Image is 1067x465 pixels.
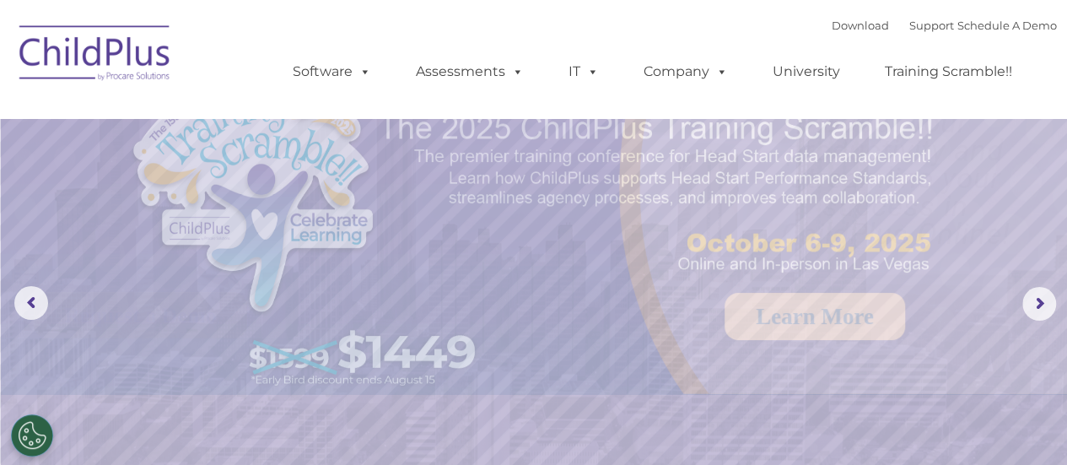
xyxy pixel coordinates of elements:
[756,55,857,89] a: University
[11,14,180,98] img: ChildPlus by Procare Solutions
[34,292,247,338] a: Request a Demo
[11,414,53,457] button: Cookies Settings
[832,19,889,32] a: Download
[399,55,541,89] a: Assessments
[737,109,1054,248] rs-layer: Boost your productivity and streamline your success in ChildPlus Online!
[552,55,616,89] a: IT
[832,19,1057,32] font: |
[909,19,954,32] a: Support
[276,55,388,89] a: Software
[868,55,1029,89] a: Training Scramble!!
[957,19,1057,32] a: Schedule A Demo
[234,181,306,193] span: Phone number
[34,96,375,271] rs-layer: The Future of ChildPlus is Here!
[234,111,286,124] span: Last name
[627,55,745,89] a: Company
